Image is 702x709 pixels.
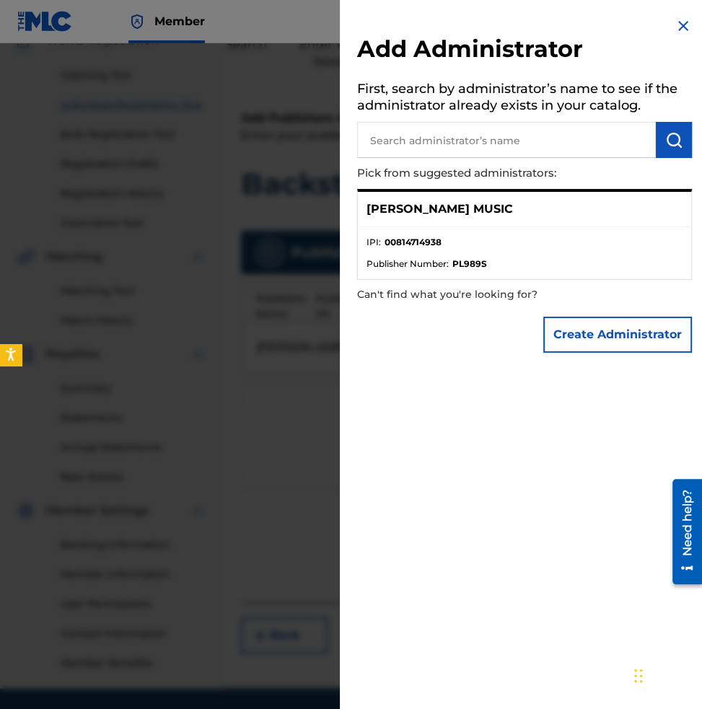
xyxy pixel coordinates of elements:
[128,13,146,30] img: Top Rightsholder
[357,35,692,68] h2: Add Administrator
[367,236,381,249] span: IPI :
[665,131,683,149] img: Search Works
[357,122,656,158] input: Search administrator’s name
[357,158,610,189] p: Pick from suggested administrators:
[452,257,487,270] strong: PL989S
[543,317,692,353] button: Create Administrator
[367,201,513,218] p: [PERSON_NAME] MUSIC
[662,474,702,590] iframe: Resource Center
[357,76,692,122] h5: First, search by administrator’s name to see if the administrator already exists in your catalog.
[630,640,702,709] iframe: Chat Widget
[385,236,442,249] strong: 00814714938
[17,11,73,32] img: MLC Logo
[634,654,643,697] div: Drag
[367,257,449,270] span: Publisher Number :
[357,280,610,309] p: Can't find what you're looking for?
[154,13,205,30] span: Member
